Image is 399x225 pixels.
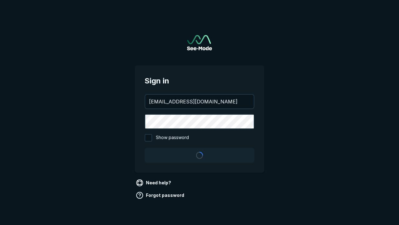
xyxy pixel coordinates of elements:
span: Sign in [145,75,254,87]
span: Show password [156,134,189,142]
img: See-Mode Logo [187,35,212,50]
a: Need help? [135,178,174,188]
input: your@email.com [145,95,254,108]
a: Forgot password [135,190,187,200]
a: Go to sign in [187,35,212,50]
